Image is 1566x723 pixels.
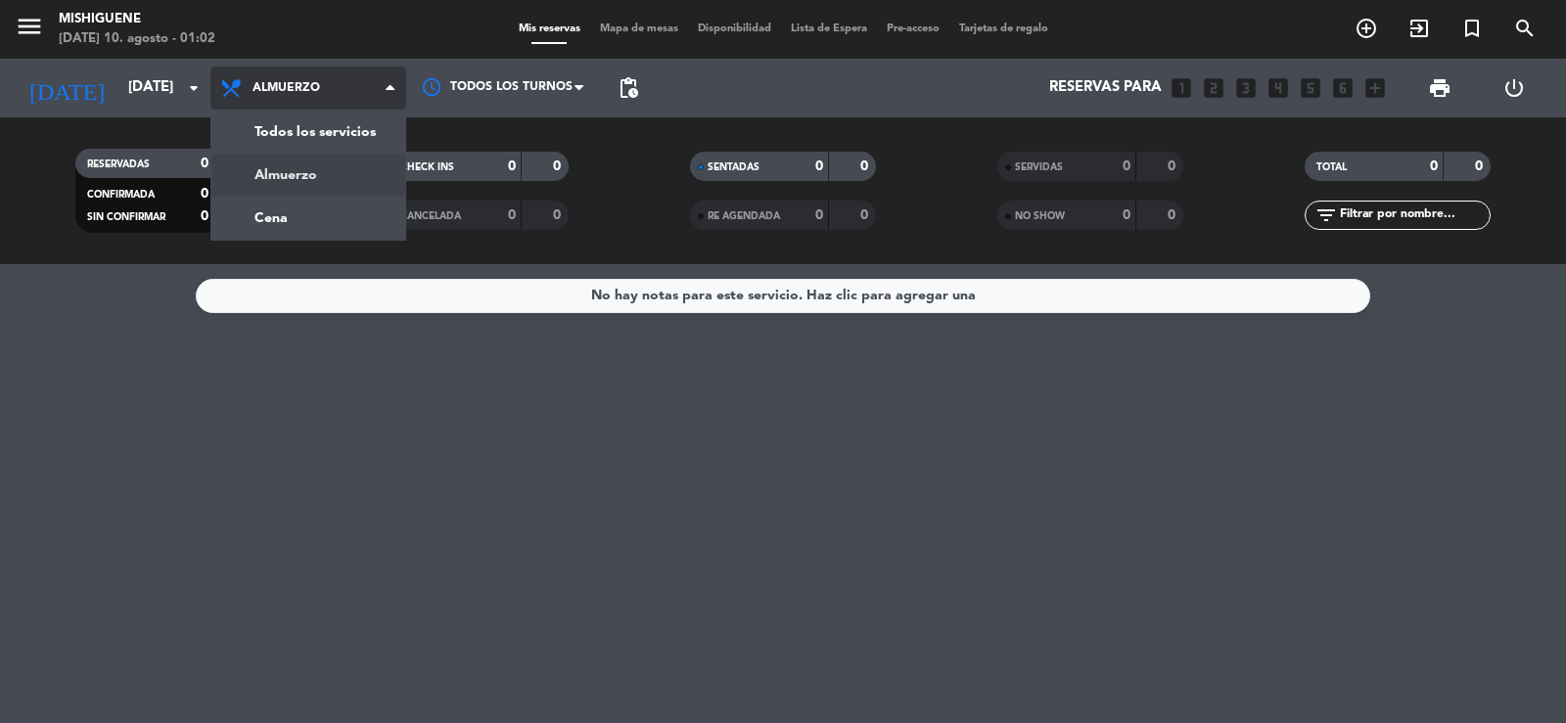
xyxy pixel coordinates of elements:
strong: 0 [1475,159,1487,173]
i: filter_list [1314,203,1338,227]
strong: 0 [1123,159,1130,173]
strong: 0 [1430,159,1438,173]
i: [DATE] [15,67,118,110]
strong: 0 [508,159,516,173]
a: Almuerzo [211,154,405,197]
a: Todos los servicios [211,111,405,154]
span: Pre-acceso [877,23,949,34]
i: arrow_drop_down [182,76,206,100]
span: SERVIDAS [1015,162,1063,172]
strong: 0 [1168,159,1179,173]
strong: 0 [201,209,208,223]
i: exit_to_app [1407,17,1431,40]
strong: 0 [1168,208,1179,222]
span: Mis reservas [509,23,590,34]
strong: 0 [1123,208,1130,222]
i: add_box [1362,75,1388,101]
i: turned_in_not [1460,17,1484,40]
i: add_circle_outline [1355,17,1378,40]
a: Cena [211,197,405,240]
strong: 0 [508,208,516,222]
strong: 0 [815,159,823,173]
div: No hay notas para este servicio. Haz clic para agregar una [591,285,976,307]
span: Almuerzo [253,81,320,95]
span: Tarjetas de regalo [949,23,1058,34]
span: SENTADAS [708,162,760,172]
span: SIN CONFIRMAR [87,212,165,222]
strong: 0 [860,159,872,173]
span: pending_actions [617,76,640,100]
div: [DATE] 10. agosto - 01:02 [59,29,215,49]
span: CANCELADA [400,211,461,221]
i: looks_one [1169,75,1194,101]
strong: 0 [201,187,208,201]
strong: 0 [553,208,565,222]
span: Mapa de mesas [590,23,688,34]
span: RE AGENDADA [708,211,780,221]
div: Mishiguene [59,10,215,29]
span: print [1428,76,1451,100]
span: TOTAL [1316,162,1347,172]
strong: 0 [860,208,872,222]
i: search [1513,17,1537,40]
i: power_settings_new [1502,76,1526,100]
span: Reservas para [1049,79,1162,97]
strong: 0 [815,208,823,222]
i: looks_two [1201,75,1226,101]
i: looks_5 [1298,75,1323,101]
i: looks_3 [1233,75,1259,101]
i: looks_4 [1266,75,1291,101]
strong: 0 [553,159,565,173]
span: Disponibilidad [688,23,781,34]
i: looks_6 [1330,75,1356,101]
span: NO SHOW [1015,211,1065,221]
i: menu [15,12,44,41]
span: CONFIRMADA [87,190,155,200]
input: Filtrar por nombre... [1338,204,1490,226]
span: RESERVADAS [87,159,150,169]
div: LOG OUT [1477,59,1551,117]
span: CHECK INS [400,162,454,172]
span: Lista de Espera [781,23,877,34]
strong: 0 [201,157,208,170]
